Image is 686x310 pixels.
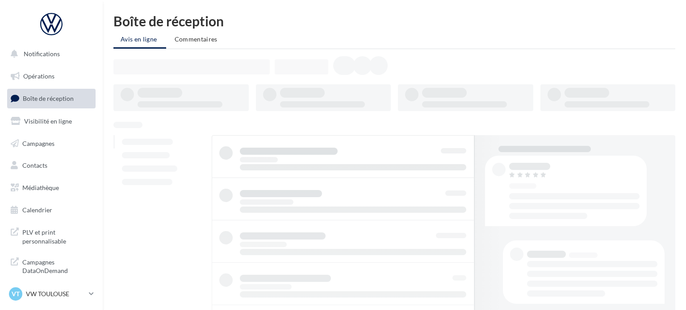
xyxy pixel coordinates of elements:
span: VT [12,289,20,298]
span: PLV et print personnalisable [22,226,92,245]
a: Visibilité en ligne [5,112,97,131]
a: Contacts [5,156,97,175]
span: Calendrier [22,206,52,214]
span: Commentaires [175,35,218,43]
span: Notifications [24,50,60,58]
span: Campagnes [22,139,54,147]
span: Contacts [22,161,47,169]
a: Opérations [5,67,97,86]
a: PLV et print personnalisable [5,223,97,249]
a: Campagnes [5,134,97,153]
button: Notifications [5,45,94,63]
span: Boîte de réception [23,95,74,102]
a: Calendrier [5,201,97,219]
span: Visibilité en ligne [24,117,72,125]
a: Boîte de réception [5,89,97,108]
span: Médiathèque [22,184,59,191]
p: VW TOULOUSE [26,289,85,298]
span: Campagnes DataOnDemand [22,256,92,275]
a: Médiathèque [5,178,97,197]
div: Boîte de réception [113,14,675,28]
a: VT VW TOULOUSE [7,285,96,302]
a: Campagnes DataOnDemand [5,252,97,279]
span: Opérations [23,72,54,80]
